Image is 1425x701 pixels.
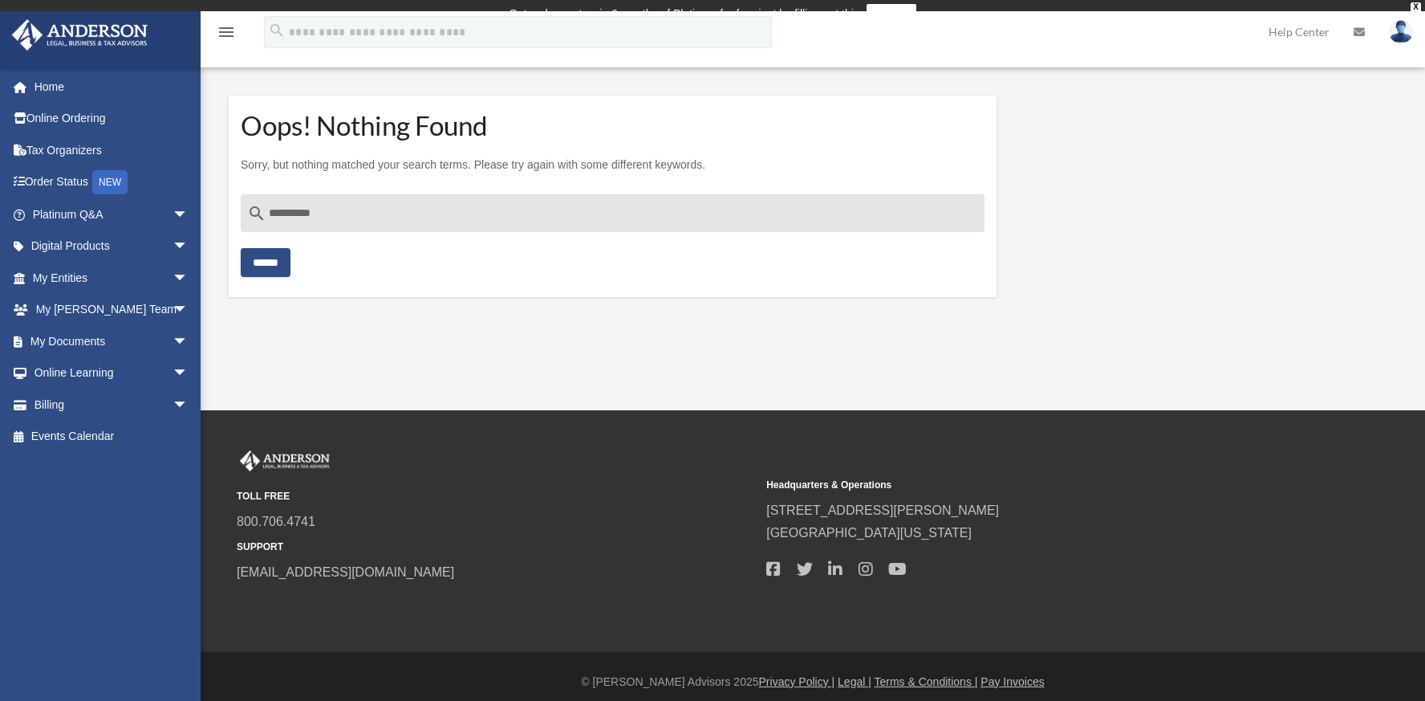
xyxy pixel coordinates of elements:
div: NEW [92,170,128,194]
span: arrow_drop_down [173,325,205,358]
small: Headquarters & Operations [766,477,1285,494]
a: Tax Organizers [11,134,213,166]
a: Online Learningarrow_drop_down [11,357,213,389]
a: Billingarrow_drop_down [11,389,213,421]
i: menu [217,22,236,42]
a: Events Calendar [11,421,213,453]
div: © [PERSON_NAME] Advisors 2025 [201,672,1425,692]
span: arrow_drop_down [173,294,205,327]
img: Anderson Advisors Platinum Portal [237,450,333,471]
a: Pay Invoices [980,675,1044,688]
a: Legal | [838,675,871,688]
small: SUPPORT [237,539,755,556]
span: arrow_drop_down [173,262,205,295]
a: Online Ordering [11,103,213,135]
p: Sorry, but nothing matched your search terms. Please try again with some different keywords. [241,155,985,175]
img: Anderson Advisors Platinum Portal [7,19,152,51]
span: arrow_drop_down [173,198,205,231]
a: survey [867,4,916,23]
a: [GEOGRAPHIC_DATA][US_STATE] [766,526,972,540]
a: [EMAIL_ADDRESS][DOMAIN_NAME] [237,565,454,579]
a: Home [11,71,205,103]
a: menu [217,28,236,42]
span: arrow_drop_down [173,357,205,390]
span: arrow_drop_down [173,230,205,263]
i: search [247,204,266,223]
a: My Entitiesarrow_drop_down [11,262,213,294]
h1: Oops! Nothing Found [241,116,985,136]
a: Platinum Q&Aarrow_drop_down [11,198,213,230]
a: 800.706.4741 [237,515,315,528]
small: TOLL FREE [237,488,755,505]
span: arrow_drop_down [173,389,205,422]
div: Get a chance to win 6 months of Platinum for free just by filling out this [509,4,859,23]
a: Privacy Policy | [759,675,835,688]
i: search [268,22,286,39]
a: Terms & Conditions | [875,675,978,688]
div: close [1411,2,1421,12]
a: [STREET_ADDRESS][PERSON_NAME] [766,503,999,517]
a: My [PERSON_NAME] Teamarrow_drop_down [11,294,213,326]
a: Order StatusNEW [11,166,213,199]
a: Digital Productsarrow_drop_down [11,230,213,263]
img: User Pic [1389,20,1413,43]
a: My Documentsarrow_drop_down [11,325,213,357]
